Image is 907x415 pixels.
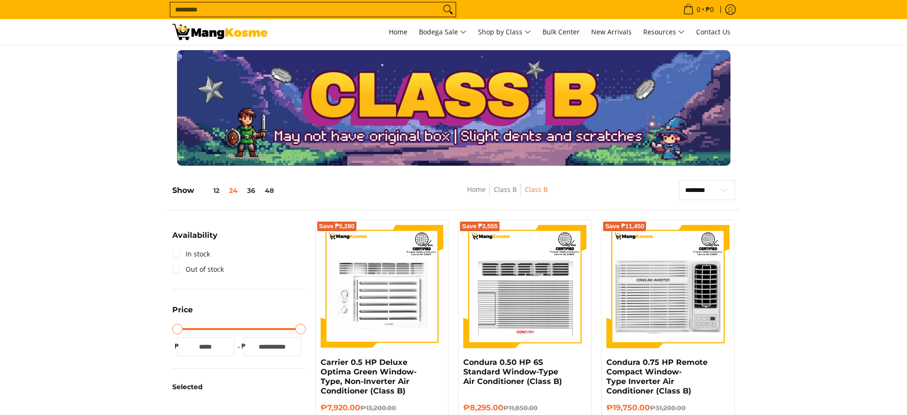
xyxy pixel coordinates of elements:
del: ₱31,200.00 [650,404,686,412]
span: Bulk Center [542,27,580,36]
a: Resources [638,19,689,45]
span: Availability [172,232,218,239]
h6: ₱8,295.00 [463,403,586,413]
del: ₱11,850.00 [503,404,538,412]
nav: Main Menu [277,19,735,45]
a: Bodega Sale [414,19,471,45]
span: Bodega Sale [419,26,467,38]
h6: ₱19,750.00 [606,403,730,413]
img: Condura 0.75 HP Remote Compact Window-Type Inverter Air Conditioner (Class B) [606,225,730,348]
a: In stock [172,246,210,262]
h6: ₱7,920.00 [321,403,444,413]
a: Home [467,185,486,194]
a: Home [384,19,412,45]
span: • [680,4,717,15]
summary: Open [172,306,193,321]
a: Class B [494,185,517,194]
a: New Arrivals [586,19,636,45]
button: 48 [260,187,279,194]
a: Bulk Center [538,19,584,45]
a: Carrier 0.5 HP Deluxe Optima Green Window-Type, Non-Inverter Air Conditioner (Class B) [321,358,417,395]
summary: Open [172,232,218,246]
h6: Selected [172,383,306,392]
span: Home [389,27,407,36]
span: Save ₱3,555 [462,223,498,229]
img: Carrier 0.5 HP Deluxe Optima Green Window-Type, Non-Inverter Air Conditioner (Class B) [321,225,444,348]
a: Shop by Class [473,19,536,45]
button: 24 [224,187,242,194]
span: 0 [695,6,702,13]
del: ₱13,200.00 [360,404,396,412]
span: Save ₱5,280 [319,223,355,229]
span: Class B [525,184,548,196]
span: Contact Us [696,27,730,36]
button: 12 [194,187,224,194]
span: Price [172,306,193,314]
a: Condura 0.75 HP Remote Compact Window-Type Inverter Air Conditioner (Class B) [606,358,708,395]
span: ₱ [239,341,249,351]
span: ₱0 [704,6,715,13]
nav: Breadcrumbs [400,184,614,205]
img: condura-wrac-6s-premium-mang-kosme [463,225,586,348]
span: Save ₱11,450 [605,223,644,229]
span: Resources [643,26,685,38]
a: Out of stock [172,262,224,277]
span: ₱ [172,341,182,351]
h5: Show [172,186,279,195]
span: New Arrivals [591,27,632,36]
a: Condura 0.50 HP 6S Standard Window-Type Air Conditioner (Class B) [463,358,562,386]
img: Class B Class B | Mang Kosme [172,24,268,40]
span: Shop by Class [478,26,531,38]
button: 36 [242,187,260,194]
a: Contact Us [691,19,735,45]
button: Search [440,2,456,17]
